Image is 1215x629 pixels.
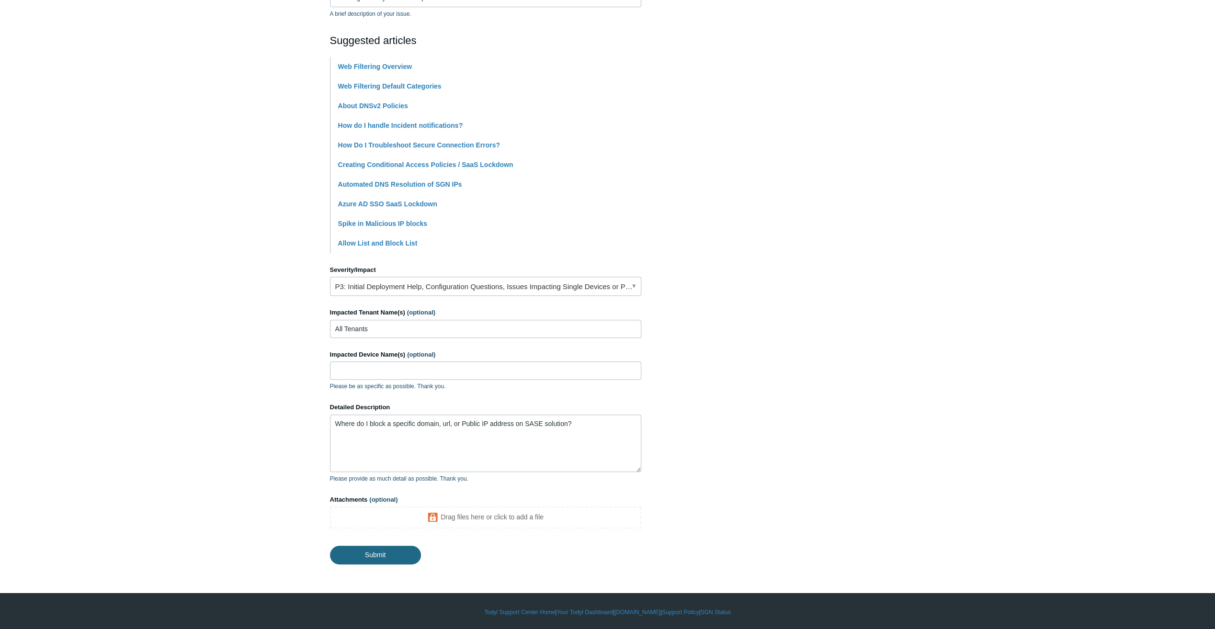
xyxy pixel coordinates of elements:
span: (optional) [407,309,435,316]
label: Severity/Impact [330,265,641,275]
a: Spike in Malicious IP blocks [338,220,427,227]
h2: Suggested articles [330,33,641,48]
p: Please be as specific as possible. Thank you. [330,382,641,391]
div: | | | | [330,608,886,617]
input: Submit [330,546,421,564]
span: (optional) [407,351,435,358]
a: How Do I Troubleshoot Secure Connection Errors? [338,141,500,149]
a: Creating Conditional Access Policies / SaaS Lockdown [338,161,513,168]
span: (optional) [369,496,397,503]
label: Attachments [330,495,641,505]
p: A brief description of your issue. [330,10,641,18]
a: Allow List and Block List [338,239,418,247]
a: [DOMAIN_NAME] [614,608,660,617]
a: Web Filtering Default Categories [338,82,442,90]
p: Please provide as much detail as possible. Thank you. [330,474,641,483]
a: How do I handle Incident notifications? [338,122,463,129]
a: Todyl Support Center Home [484,608,555,617]
a: P3: Initial Deployment Help, Configuration Questions, Issues Impacting Single Devices or Past Out... [330,277,641,296]
a: Automated DNS Resolution of SGN IPs [338,180,462,188]
a: About DNSv2 Policies [338,102,408,110]
label: Impacted Tenant Name(s) [330,308,641,317]
a: Web Filtering Overview [338,63,412,70]
a: Support Policy [662,608,699,617]
label: Detailed Description [330,403,641,412]
a: SGN Status [701,608,731,617]
label: Impacted Device Name(s) [330,350,641,359]
a: Azure AD SSO SaaS Lockdown [338,200,437,208]
a: Your Todyl Dashboard [556,608,613,617]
